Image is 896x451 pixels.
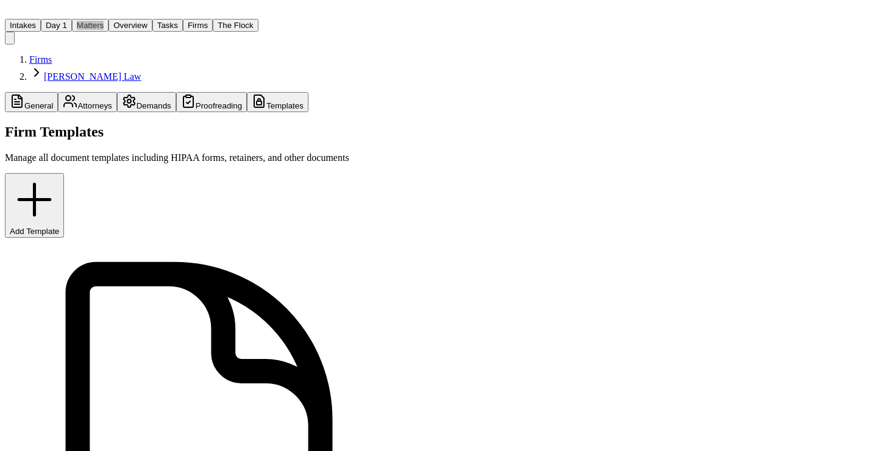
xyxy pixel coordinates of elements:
[108,19,152,32] button: Overview
[41,19,72,32] button: Day 1
[5,152,393,163] p: Manage all document templates including HIPAA forms, retainers, and other documents
[5,54,393,82] nav: Breadcrumb
[176,92,247,112] button: Proofreading
[183,20,213,30] a: Firms
[72,19,108,32] button: Matters
[213,19,258,32] button: The Flock
[213,20,258,30] a: The Flock
[5,19,41,32] button: Intakes
[117,92,176,112] button: Demands
[72,20,108,30] a: Matters
[108,20,152,30] a: Overview
[152,20,183,30] a: Tasks
[5,173,64,237] button: Add Template
[152,19,183,32] button: Tasks
[247,92,308,112] button: Templates
[5,20,41,30] a: Intakes
[44,71,141,82] a: [PERSON_NAME] Law
[5,92,58,112] button: General
[29,54,52,65] a: Firms
[41,20,72,30] a: Day 1
[58,92,116,112] button: Attorneys
[183,19,213,32] button: Firms
[5,124,393,140] h2: Firm Templates
[5,5,20,16] img: Finch Logo
[5,8,20,18] a: Home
